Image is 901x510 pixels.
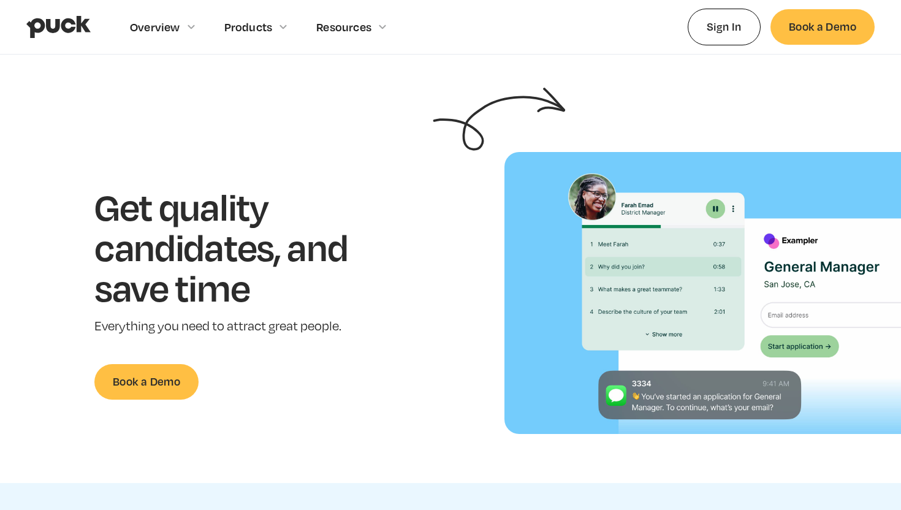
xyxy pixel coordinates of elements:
div: Products [224,20,273,34]
div: Overview [130,20,180,34]
h1: Get quality candidates, and save time [94,186,386,307]
p: Everything you need to attract great people. [94,318,386,335]
a: Sign In [688,9,761,45]
a: Book a Demo [94,364,199,399]
a: Book a Demo [770,9,875,44]
div: Resources [316,20,371,34]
